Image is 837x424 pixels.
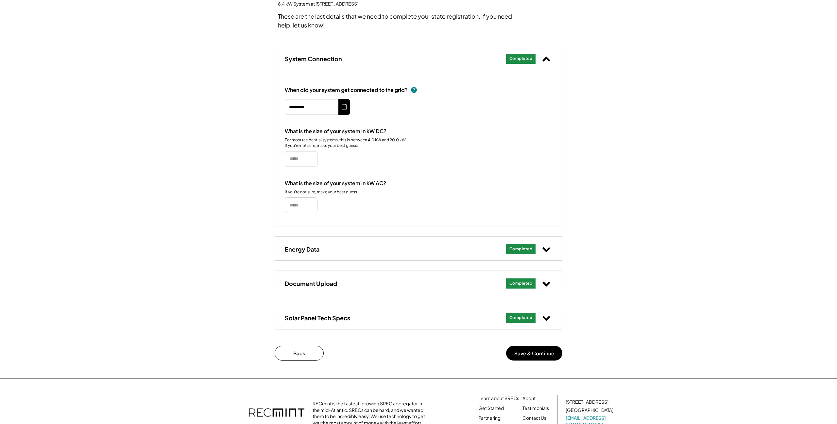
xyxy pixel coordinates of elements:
a: Learn about SRECs [478,395,519,402]
a: Partnering [478,415,501,421]
div: Completed [509,281,533,286]
a: Contact Us [522,415,546,421]
div: When did your system get connected to the grid? [285,87,408,94]
div: These are the last details that we need to complete your state registration. If you need help, le... [278,12,523,29]
div: What is the size of your system in kW AC? [285,180,386,187]
a: Testimonials [522,405,549,412]
div: If you're not sure, make your best guess. [285,189,358,195]
a: Get Started [478,405,504,412]
button: Back [275,346,324,361]
div: Completed [509,246,533,252]
button: Save & Continue [506,346,562,361]
div: Completed [509,315,533,321]
h3: System Connection [285,55,342,62]
h3: Energy Data [285,245,319,253]
div: Completed [509,56,533,62]
h3: Document Upload [285,280,337,287]
a: About [522,395,536,402]
div: 6.4 kW System at [STREET_ADDRESS] [278,1,358,7]
h3: Solar Panel Tech Specs [285,314,350,322]
div: What is the size of your system in kW DC? [285,128,386,135]
div: For most residential systems, this is between 4.0 kW and 20.0 kW. If you're not sure, make your b... [285,137,407,149]
div: [GEOGRAPHIC_DATA] [566,407,613,414]
div: [STREET_ADDRESS] [566,399,608,405]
